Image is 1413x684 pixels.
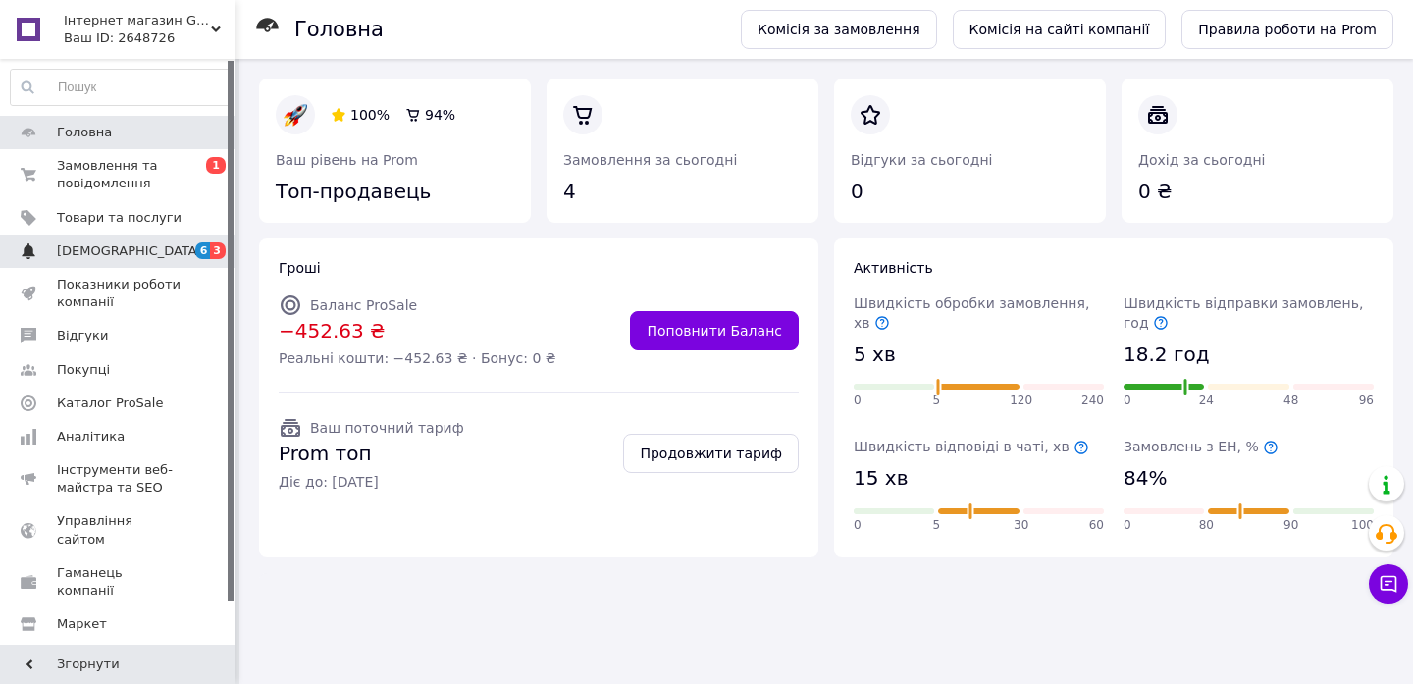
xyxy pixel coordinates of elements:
[854,393,862,409] span: 0
[1369,564,1408,604] button: Чат з покупцем
[854,517,862,534] span: 0
[854,295,1089,331] span: Швидкість обробки замовлення, хв
[854,260,933,276] span: Активність
[1089,517,1104,534] span: 60
[210,242,226,259] span: 3
[57,361,110,379] span: Покупці
[1351,517,1374,534] span: 100
[933,393,941,409] span: 5
[11,70,231,105] input: Пошук
[57,512,182,548] span: Управління сайтом
[1010,393,1032,409] span: 120
[1283,517,1298,534] span: 90
[854,439,1089,454] span: Швидкість відповіді в чаті, хв
[279,260,321,276] span: Гроші
[57,428,125,446] span: Аналітика
[195,242,211,259] span: 6
[933,517,941,534] span: 5
[741,10,937,49] a: Комісія за замовлення
[854,341,896,369] span: 5 хв
[1124,517,1131,534] span: 0
[294,18,384,41] h1: Головна
[57,157,182,192] span: Замовлення та повідомлення
[206,157,226,174] span: 1
[57,276,182,311] span: Показники роботи компанії
[425,107,455,123] span: 94%
[57,615,107,633] span: Маркет
[1124,464,1167,493] span: 84%
[279,317,556,345] span: −452.63 ₴
[64,12,211,29] span: Інтернет магазин GoFashion
[57,242,202,260] span: [DEMOGRAPHIC_DATA]
[1359,393,1374,409] span: 96
[1199,517,1214,534] span: 80
[57,209,182,227] span: Товари та послуги
[854,464,908,493] span: 15 хв
[350,107,390,123] span: 100%
[1124,393,1131,409] span: 0
[57,461,182,497] span: Інструменти веб-майстра та SEO
[279,348,556,368] span: Реальні кошти: −452.63 ₴ · Бонус: 0 ₴
[310,297,417,313] span: Баланс ProSale
[279,472,464,492] span: Діє до: [DATE]
[623,434,799,473] a: Продовжити тариф
[1081,393,1104,409] span: 240
[1014,517,1028,534] span: 30
[1181,10,1393,49] a: Правила роботи на Prom
[57,327,108,344] span: Відгуки
[57,124,112,141] span: Головна
[57,564,182,600] span: Гаманець компанії
[1124,439,1279,454] span: Замовлень з ЕН, %
[279,440,464,468] span: Prom топ
[57,395,163,412] span: Каталог ProSale
[64,29,235,47] div: Ваш ID: 2648726
[630,311,799,350] a: Поповнити Баланс
[1283,393,1298,409] span: 48
[953,10,1167,49] a: Комісія на сайті компанії
[1124,341,1209,369] span: 18.2 год
[1124,295,1363,331] span: Швидкість відправки замовлень, год
[1199,393,1214,409] span: 24
[310,420,464,436] span: Ваш поточний тариф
